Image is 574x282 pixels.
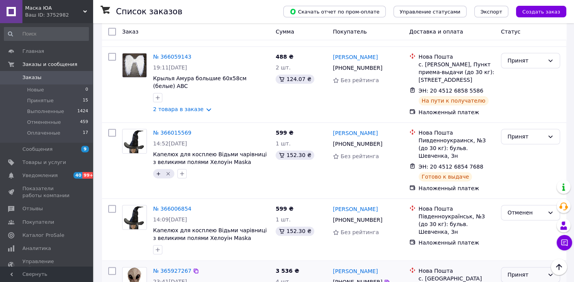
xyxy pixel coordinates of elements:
span: Экспорт [480,9,502,15]
span: Аналитика [22,245,51,252]
h1: Список заказов [116,7,182,16]
a: [PERSON_NAME] [333,205,378,213]
span: 488 ₴ [276,54,293,60]
span: Оплаченные [27,130,60,137]
div: [PHONE_NUMBER] [331,214,384,225]
div: Наложенный платеж [419,239,495,247]
a: Капелюх для косплею Відьми чарівниці з великими полями Хелоуін Maska [153,227,267,241]
a: № 366006854 [153,206,191,212]
a: № 366015569 [153,130,191,136]
a: Крылья Амура большие 60х58см (белые) ABC [153,75,247,89]
div: Нова Пошта [419,267,495,275]
span: Отзывы [22,205,43,212]
span: 15 [83,97,88,104]
img: Фото товару [123,205,146,229]
div: Ваш ID: 3752982 [25,12,93,19]
span: Скачать отчет по пром-оплате [290,8,380,15]
a: Создать заказ [508,8,566,14]
span: 459 [80,119,88,126]
span: 599 ₴ [276,206,293,212]
span: Главная [22,48,44,55]
span: Без рейтинга [341,229,379,235]
a: № 365927267 [153,268,191,274]
span: 40 [73,172,82,179]
span: Покупатель [333,29,367,35]
div: Принят [508,56,544,65]
span: 1424 [77,108,88,115]
a: 2 товара в заказе [153,106,204,112]
span: Уведомления [22,172,58,179]
a: Фото товару [122,205,147,230]
span: Каталог ProSale [22,232,64,239]
button: Скачать отчет по пром-оплате [283,6,386,17]
a: [PERSON_NAME] [333,53,378,61]
span: 3 536 ₴ [276,268,299,274]
div: Нова Пошта [419,129,495,137]
span: Заказы и сообщения [22,61,77,68]
span: 2 шт. [276,64,291,71]
div: [PHONE_NUMBER] [331,62,384,73]
div: Пивденноукраинск, №3 (до 30 кг): бульв. Шевченка, 3н [419,137,495,160]
div: Наложенный платеж [419,184,495,192]
span: Без рейтинга [341,77,379,83]
span: Создать заказ [522,9,560,15]
a: Фото товару [122,129,147,154]
span: Выполненные [27,108,64,115]
span: 17 [83,130,88,137]
div: Принят [508,270,544,279]
span: Маска ЮА [25,5,83,12]
span: Заказы [22,74,41,81]
span: Без рейтинга [341,153,379,159]
span: Показатели работы компании [22,185,72,199]
a: [PERSON_NAME] [333,129,378,137]
button: Наверх [551,259,567,275]
div: [PHONE_NUMBER] [331,138,384,149]
div: Нова Пошта [419,53,495,61]
button: Экспорт [474,6,508,17]
span: Отмененные [27,119,61,126]
button: Чат с покупателем [557,235,572,250]
a: Фото товару [122,53,147,78]
span: 19:11[DATE] [153,64,187,71]
span: Доставка и оплата [409,29,463,35]
img: Фото товару [123,53,146,77]
span: Сумма [276,29,294,35]
div: 152.30 ₴ [276,150,314,160]
div: Принят [508,132,544,141]
div: 152.30 ₴ [276,226,314,236]
div: с. [PERSON_NAME], Пункт приема-выдачи (до 30 кг): [STREET_ADDRESS] [419,61,495,84]
button: Управление статусами [393,6,467,17]
div: 124.07 ₴ [276,74,314,84]
span: ЭН: 20 4512 6854 7688 [419,164,484,170]
span: Статус [501,29,521,35]
span: Товары и услуги [22,159,66,166]
div: Наложенный платеж [419,108,495,116]
span: Покупатели [22,219,54,226]
span: Новые [27,86,44,93]
span: 9 [81,146,89,152]
div: Південноукраїнськ, №3 (до 30 кг): бульв. Шевченка, 3н [419,213,495,236]
span: 1 шт. [276,140,291,147]
a: [PERSON_NAME] [333,267,378,275]
span: 599 ₴ [276,130,293,136]
span: 0 [85,86,88,93]
span: 99+ [82,172,95,179]
span: 14:52[DATE] [153,140,187,147]
span: 1 шт. [276,216,291,223]
div: Готово к выдаче [419,172,472,181]
span: Принятые [27,97,54,104]
div: Нова Пошта [419,205,495,213]
div: Отменен [508,208,544,217]
span: + [156,171,161,177]
span: Сообщения [22,146,53,153]
span: ЭН: 20 4512 6858 5586 [419,88,484,94]
a: Капелюх для косплею Відьми чарівниці з великими полями Хелоуін Maska [153,151,267,165]
img: Фото товару [123,129,146,153]
span: Управление статусами [400,9,460,15]
button: Создать заказ [516,6,566,17]
span: 14:09[DATE] [153,216,187,223]
div: На пути к получателю [419,96,489,105]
